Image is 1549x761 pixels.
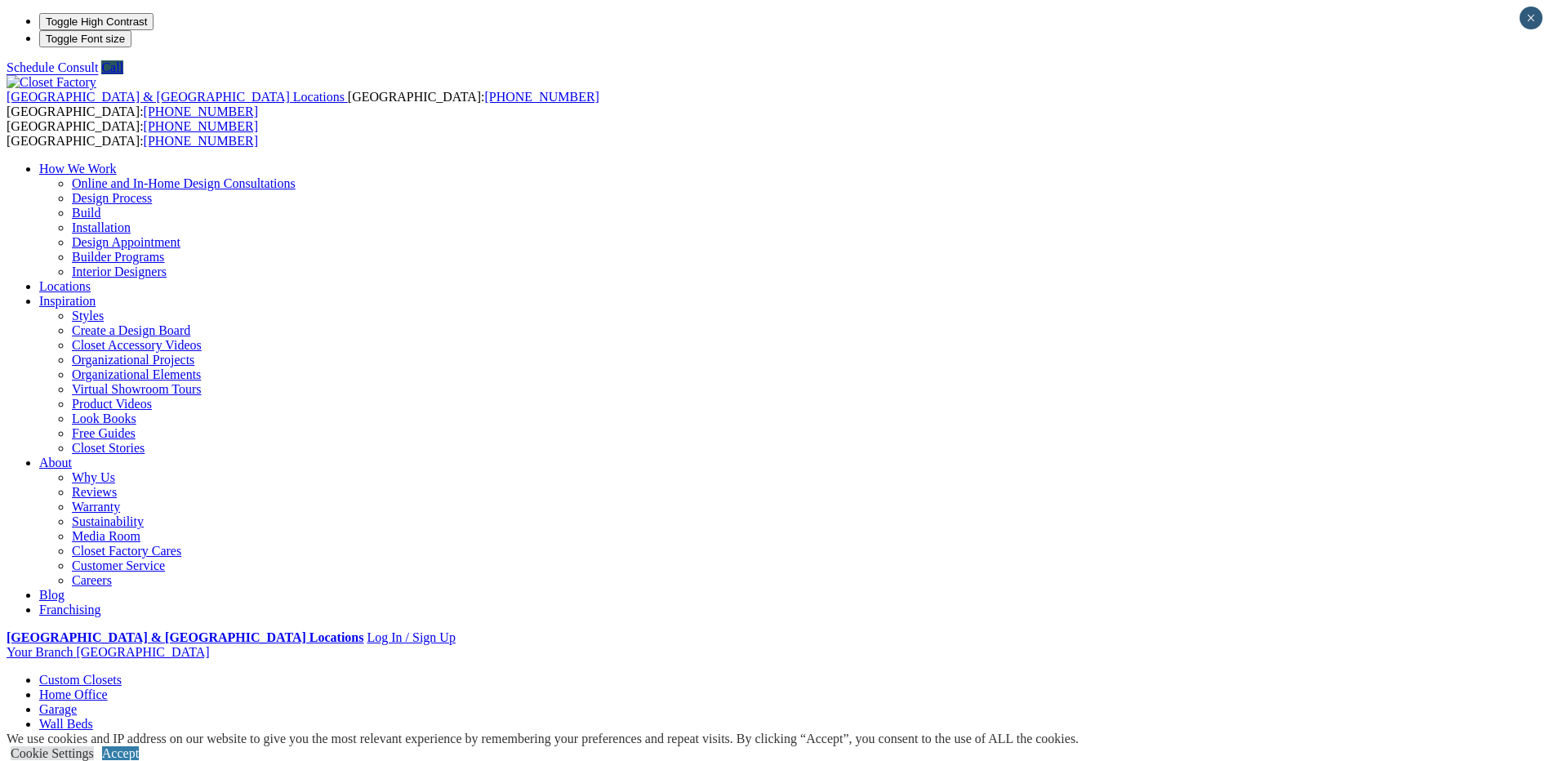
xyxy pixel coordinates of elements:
span: Toggle Font size [46,33,125,45]
a: Custom Closets [39,673,122,687]
button: Toggle High Contrast [39,13,154,30]
a: Closet Accessory Videos [72,338,202,352]
a: Builder Programs [72,250,164,264]
a: Styles [72,309,104,323]
a: Customer Service [72,559,165,572]
a: Online and In-Home Design Consultations [72,176,296,190]
a: Locations [39,279,91,293]
a: Product Videos [72,397,152,411]
a: Warranty [72,500,120,514]
a: Design Process [72,191,152,205]
a: Why Us [72,470,115,484]
div: We use cookies and IP address on our website to give you the most relevant experience by remember... [7,732,1079,746]
a: [PHONE_NUMBER] [144,119,258,133]
a: Log In / Sign Up [367,630,455,644]
a: Accept [102,746,139,760]
a: Organizational Projects [72,353,194,367]
a: Call [101,60,123,74]
a: [PHONE_NUMBER] [484,90,599,104]
a: How We Work [39,162,117,176]
a: [GEOGRAPHIC_DATA] & [GEOGRAPHIC_DATA] Locations [7,90,348,104]
a: [GEOGRAPHIC_DATA] & [GEOGRAPHIC_DATA] Locations [7,630,363,644]
span: [GEOGRAPHIC_DATA] [76,645,209,659]
a: Your Branch [GEOGRAPHIC_DATA] [7,645,210,659]
span: [GEOGRAPHIC_DATA]: [GEOGRAPHIC_DATA]: [7,119,258,148]
a: Organizational Elements [72,367,201,381]
a: Blog [39,588,65,602]
a: Schedule Consult [7,60,98,74]
a: Cookie Settings [11,746,94,760]
a: About [39,456,72,470]
a: Interior Designers [72,265,167,278]
a: Look Books [72,412,136,425]
a: Home Office [39,688,108,701]
a: Garage [39,702,77,716]
span: Your Branch [7,645,73,659]
a: Virtual Showroom Tours [72,382,202,396]
a: Design Appointment [72,235,180,249]
a: Build [72,206,101,220]
button: Close [1520,7,1542,29]
a: Free Guides [72,426,136,440]
img: Closet Factory [7,75,96,90]
a: Careers [72,573,112,587]
a: Wall Beds [39,717,93,731]
a: Create a Design Board [72,323,190,337]
a: [PHONE_NUMBER] [144,134,258,148]
a: Media Room [72,529,140,543]
a: Closet Stories [72,441,145,455]
a: Sustainability [72,514,144,528]
a: Inspiration [39,294,96,308]
span: [GEOGRAPHIC_DATA]: [GEOGRAPHIC_DATA]: [7,90,599,118]
a: Reviews [72,485,117,499]
button: Toggle Font size [39,30,131,47]
span: Toggle High Contrast [46,16,147,28]
a: Franchising [39,603,101,616]
span: [GEOGRAPHIC_DATA] & [GEOGRAPHIC_DATA] Locations [7,90,345,104]
a: Closet Factory Cares [72,544,181,558]
a: [PHONE_NUMBER] [144,105,258,118]
a: Installation [72,220,131,234]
